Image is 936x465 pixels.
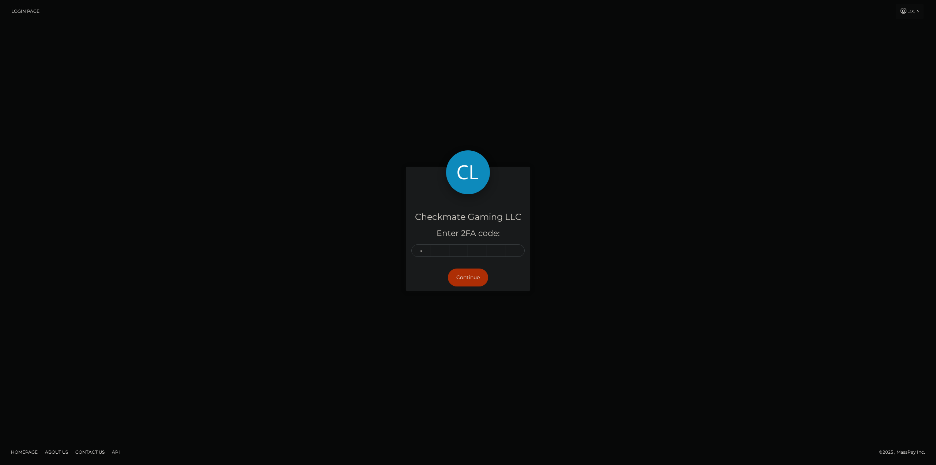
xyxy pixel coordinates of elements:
h5: Enter 2FA code: [411,228,525,239]
a: Login [896,4,924,19]
a: Homepage [8,446,41,458]
a: About Us [42,446,71,458]
a: Contact Us [72,446,107,458]
img: Checkmate Gaming LLC [446,150,490,194]
button: Continue [448,269,488,286]
a: API [109,446,123,458]
h4: Checkmate Gaming LLC [411,211,525,224]
a: Login Page [11,4,39,19]
div: © 2025 , MassPay Inc. [879,448,931,456]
